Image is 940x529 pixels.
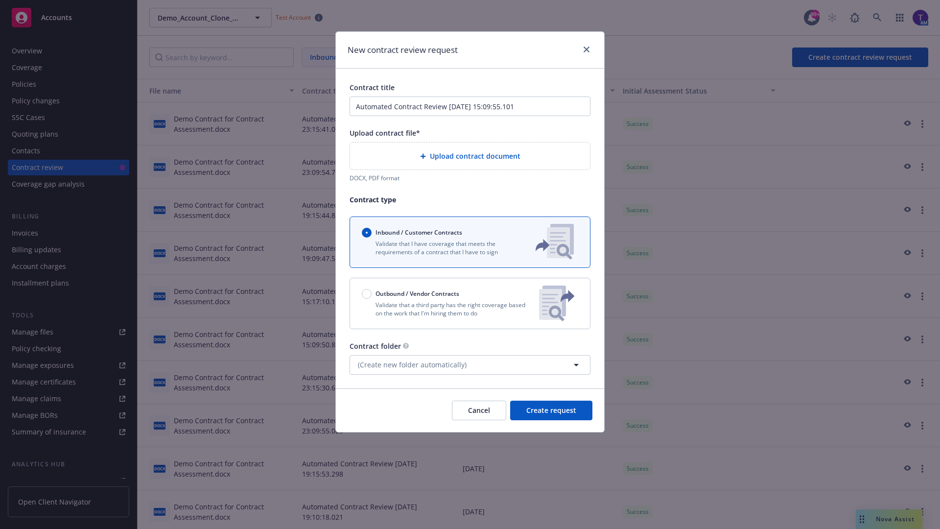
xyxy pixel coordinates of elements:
[510,401,592,420] button: Create request
[362,301,531,317] p: Validate that a third party has the right coverage based on the work that I'm hiring them to do
[350,142,590,170] div: Upload contract document
[430,151,520,161] span: Upload contract document
[362,228,372,238] input: Inbound / Customer Contracts
[526,406,576,415] span: Create request
[362,240,519,256] p: Validate that I have coverage that meets the requirements of a contract that I have to sign
[376,228,462,237] span: Inbound / Customer Contracts
[350,278,590,329] button: Outbound / Vendor ContractsValidate that a third party has the right coverage based on the work t...
[376,289,459,298] span: Outbound / Vendor Contracts
[468,406,490,415] span: Cancel
[350,194,590,205] p: Contract type
[350,174,590,182] div: DOCX, PDF format
[350,83,395,92] span: Contract title
[350,355,590,375] button: (Create new folder automatically)
[350,96,590,116] input: Enter a title for this contract
[358,360,467,370] span: (Create new folder automatically)
[350,128,420,138] span: Upload contract file*
[362,289,372,299] input: Outbound / Vendor Contracts
[452,401,506,420] button: Cancel
[348,44,458,56] h1: New contract review request
[581,44,592,55] a: close
[350,216,590,268] button: Inbound / Customer ContractsValidate that I have coverage that meets the requirements of a contra...
[350,341,401,351] span: Contract folder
